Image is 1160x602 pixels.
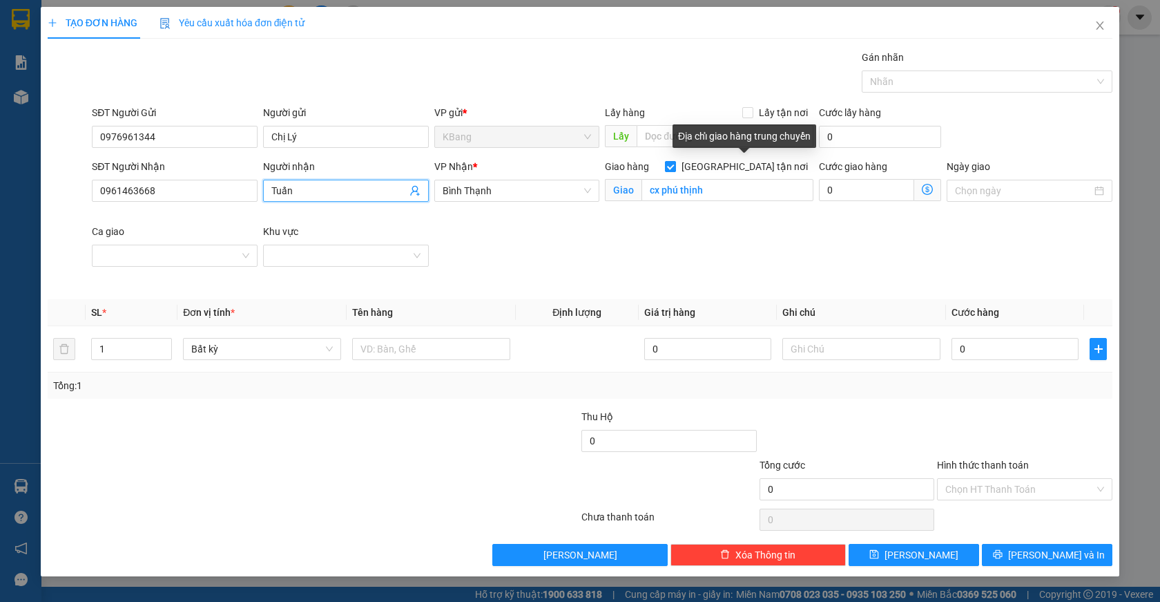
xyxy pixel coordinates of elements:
[605,125,637,147] span: Lấy
[132,28,243,45] div: pha lê
[12,12,122,28] div: KBang
[849,544,979,566] button: save[PERSON_NAME]
[92,105,258,120] div: SĐT Người Gửi
[605,161,649,172] span: Giao hàng
[92,159,258,174] div: SĐT Người Nhận
[434,105,600,120] div: VP gửi
[884,547,958,563] span: [PERSON_NAME]
[159,18,171,29] img: icon
[819,161,887,172] label: Cước giao hàng
[673,124,816,148] div: Địa chỉ giao hàng trung chuyển
[443,126,592,147] span: KBang
[753,105,813,120] span: Lấy tận nơi
[982,544,1112,566] button: printer[PERSON_NAME] và In
[53,338,75,360] button: delete
[641,179,813,201] input: Giao tận nơi
[48,17,137,28] span: TẠO ĐƠN HÀNG
[644,307,695,318] span: Giá trị hàng
[12,13,33,28] span: Gửi:
[352,338,510,360] input: VD: Bàn, Ghế
[159,17,305,28] span: Yêu cầu xuất hóa đơn điện tử
[1090,344,1106,355] span: plus
[92,226,124,237] label: Ca giao
[922,184,933,195] span: dollar-circle
[605,179,641,201] span: Giao
[53,378,448,393] div: Tổng: 1
[637,125,813,147] input: Dọc đường
[819,126,942,148] input: Cước lấy hàng
[183,307,235,318] span: Đơn vị tính
[947,161,990,172] label: Ngày giao
[1081,7,1119,46] button: Close
[263,159,429,174] div: Người nhận
[581,411,613,422] span: Thu Hộ
[951,307,999,318] span: Cước hàng
[993,549,1003,561] span: printer
[580,509,758,534] div: Chưa thanh toán
[263,105,429,120] div: Người gửi
[132,64,206,113] span: cổng chào bd
[1090,338,1107,360] button: plus
[605,107,645,118] span: Lấy hàng
[670,544,846,566] button: deleteXóa Thông tin
[862,52,904,63] label: Gán nhãn
[937,460,1029,471] label: Hình thức thanh toán
[132,45,243,64] div: 0906477846
[869,549,879,561] span: save
[955,183,1092,198] input: Ngày giao
[819,179,915,201] input: Cước giao hàng
[443,180,592,201] span: Bình Thạnh
[263,224,429,239] div: Khu vực
[132,12,243,28] div: Bình Thạnh
[644,338,771,360] input: 0
[760,460,805,471] span: Tổng cước
[1094,20,1105,31] span: close
[409,185,420,196] span: user-add
[777,299,946,326] th: Ghi chú
[191,339,333,359] span: Bất kỳ
[1008,547,1105,563] span: [PERSON_NAME] và In
[720,549,730,561] span: delete
[12,45,122,64] div: 0976961344
[48,18,57,28] span: plus
[132,13,165,28] span: Nhận:
[434,161,473,172] span: VP Nhận
[735,547,795,563] span: Xóa Thông tin
[132,72,152,86] span: DĐ:
[352,307,393,318] span: Tên hàng
[552,307,601,318] span: Định lượng
[676,159,813,174] span: [GEOGRAPHIC_DATA] tận nơi
[492,544,668,566] button: [PERSON_NAME]
[819,107,881,118] label: Cước lấy hàng
[543,547,617,563] span: [PERSON_NAME]
[782,338,940,360] input: Ghi Chú
[91,307,102,318] span: SL
[12,28,122,45] div: Chị Lý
